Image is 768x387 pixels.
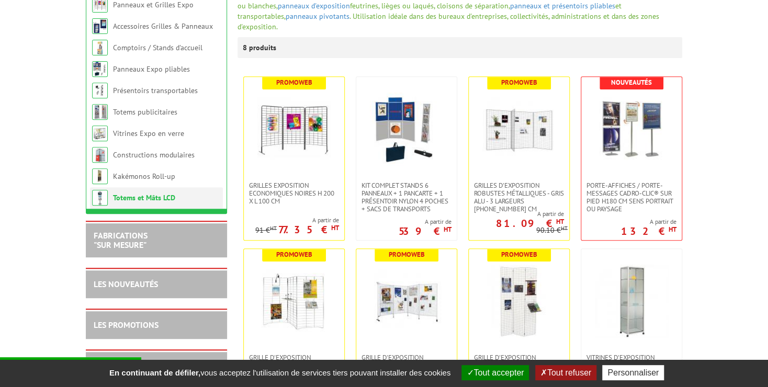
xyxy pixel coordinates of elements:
[556,217,564,226] sup: HT
[113,193,175,202] a: Totems et Mâts LCD
[621,228,676,234] p: 132 €
[92,168,108,184] img: Kakémonos Roll-up
[113,150,195,160] a: Constructions modulaires
[356,181,457,213] a: Kit complet stands 6 panneaux + 1 pancarte + 1 présentoir nylon 4 poches + sacs de transports
[270,224,277,232] sup: HT
[469,181,569,213] a: Grilles d'exposition robustes métalliques - gris alu - 3 largeurs [PHONE_NUMBER] cm
[94,230,148,250] a: FABRICATIONS"Sur Mesure"
[510,1,615,10] a: panneaux et présentoirs pliables
[94,320,159,330] a: LES PROMOTIONS
[595,93,668,166] img: Porte-affiches / Porte-messages Cadro-Clic® sur pied H180 cm sens portrait ou paysage
[113,129,184,138] a: Vitrines Expo en verre
[113,43,202,52] a: Comptoirs / Stands d'accueil
[113,172,175,181] a: Kakémonos Roll-up
[276,250,312,259] b: Promoweb
[482,265,556,338] img: Grille d'exposition économique blanche, fixation murale, paravent ou sur pied
[581,181,682,213] a: Porte-affiches / Porte-messages Cadro-Clic® sur pied H180 cm sens portrait ou paysage
[602,365,664,380] button: Personnaliser (fenêtre modale)
[276,78,312,87] b: Promoweb
[92,83,108,98] img: Présentoirs transportables
[286,12,349,21] a: panneaux pivotants
[331,223,339,232] sup: HT
[469,210,564,218] span: A partir de
[92,61,108,77] img: Panneaux Expo pliables
[474,354,564,385] span: Grille d'exposition économique blanche, fixation murale, paravent ou sur pied
[362,181,451,213] span: Kit complet stands 6 panneaux + 1 pancarte + 1 présentoir nylon 4 poches + sacs de transports
[370,93,443,166] img: Kit complet stands 6 panneaux + 1 pancarte + 1 présentoir nylon 4 poches + sacs de transports
[94,279,158,289] a: LES NOUVEAUTÉS
[109,368,200,377] strong: En continuant de défiler,
[92,147,108,163] img: Constructions modulaires
[586,181,676,213] span: Porte-affiches / Porte-messages Cadro-Clic® sur pied H180 cm sens portrait ou paysage
[444,225,451,234] sup: HT
[399,228,451,234] p: 539 €
[92,18,108,34] img: Accessoires Grilles & Panneaux
[370,265,443,338] img: Grille d'exposition métallique blanche H 200 x L 100 cm
[469,354,569,385] a: Grille d'exposition économique blanche, fixation murale, paravent ou sur pied
[255,226,277,234] p: 91 €
[461,365,529,380] button: Tout accepter
[501,250,537,259] b: Promoweb
[278,1,350,10] a: panneaux d'exposition
[496,220,564,226] p: 81.09 €
[92,104,108,120] img: Totems publicitaires
[621,218,676,226] span: A partir de
[501,78,537,87] b: Promoweb
[399,218,451,226] span: A partir de
[249,354,339,377] span: Grille d'exposition métallique Zinguée H 200 x L 100 cm
[561,224,568,232] sup: HT
[104,368,456,377] span: vous acceptez l'utilisation de services tiers pouvant installer des cookies
[92,40,108,55] img: Comptoirs / Stands d'accueil
[113,86,198,95] a: Présentoirs transportables
[278,226,339,233] p: 77.35 €
[536,226,568,234] p: 90.10 €
[243,37,282,58] p: 8 produits
[113,107,177,117] a: Totems publicitaires
[113,64,190,74] a: Panneaux Expo pliables
[92,190,108,206] img: Totems et Mâts LCD
[249,181,339,205] span: Grilles Exposition Economiques Noires H 200 x L 100 cm
[257,265,331,338] img: Grille d'exposition métallique Zinguée H 200 x L 100 cm
[611,78,652,87] b: Nouveautés
[482,93,556,166] img: Grilles d'exposition robustes métalliques - gris alu - 3 largeurs 70-100-120 cm
[356,354,457,377] a: Grille d'exposition métallique blanche H 200 x L 100 cm
[255,216,339,224] span: A partir de
[257,93,331,166] img: Grilles Exposition Economiques Noires H 200 x L 100 cm
[474,181,564,213] span: Grilles d'exposition robustes métalliques - gris alu - 3 largeurs [PHONE_NUMBER] cm
[244,354,344,377] a: Grille d'exposition métallique Zinguée H 200 x L 100 cm
[389,250,425,259] b: Promoweb
[535,365,596,380] button: Tout refuser
[92,126,108,141] img: Vitrines Expo en verre
[595,265,668,338] img: Vitrines d'exposition mobiles - verre trempé sécurit/aluminium pour musées, site culturels H180 X...
[113,21,213,31] a: Accessoires Grilles & Panneaux
[362,354,451,377] span: Grille d'exposition métallique blanche H 200 x L 100 cm
[669,225,676,234] sup: HT
[244,181,344,205] a: Grilles Exposition Economiques Noires H 200 x L 100 cm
